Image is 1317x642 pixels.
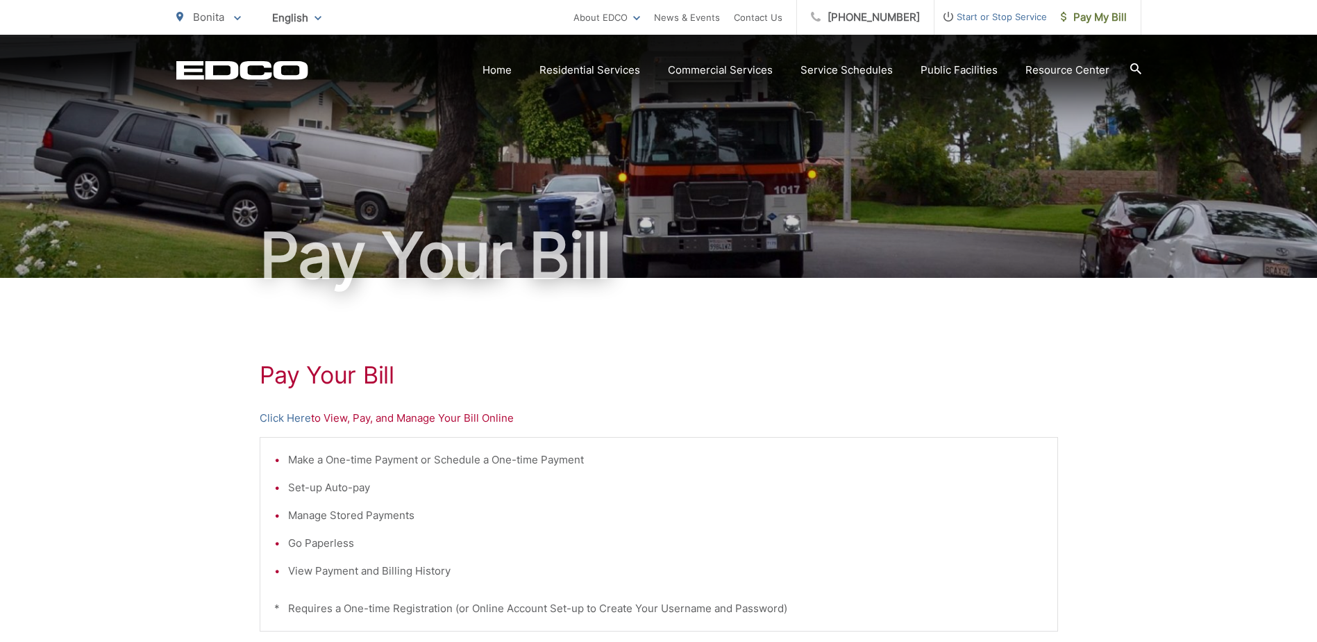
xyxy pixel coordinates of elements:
[288,479,1043,496] li: Set-up Auto-pay
[654,9,720,26] a: News & Events
[1025,62,1109,79] a: Resource Center
[288,452,1043,468] li: Make a One-time Payment or Schedule a One-time Payment
[539,62,640,79] a: Residential Services
[260,410,1058,427] p: to View, Pay, and Manage Your Bill Online
[800,62,893,79] a: Service Schedules
[483,62,512,79] a: Home
[288,535,1043,552] li: Go Paperless
[573,9,640,26] a: About EDCO
[734,9,782,26] a: Contact Us
[193,10,224,24] span: Bonita
[176,221,1141,290] h1: Pay Your Bill
[274,600,1043,617] p: * Requires a One-time Registration (or Online Account Set-up to Create Your Username and Password)
[288,563,1043,579] li: View Payment and Billing History
[260,410,311,427] a: Click Here
[921,62,998,79] a: Public Facilities
[262,6,332,30] span: English
[260,361,1058,389] h1: Pay Your Bill
[176,60,308,80] a: EDCD logo. Return to the homepage.
[288,507,1043,524] li: Manage Stored Payments
[668,62,773,79] a: Commercial Services
[1061,9,1127,26] span: Pay My Bill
